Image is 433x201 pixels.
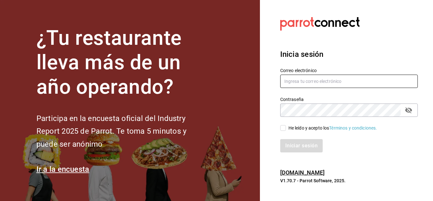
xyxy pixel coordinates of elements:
[36,165,89,174] a: Ir a la encuesta
[288,125,377,131] div: He leído y acepto los
[280,169,325,176] a: [DOMAIN_NAME]
[280,178,418,184] p: V1.70.7 - Parrot Software, 2025.
[403,105,414,116] button: passwordField
[280,68,418,73] label: Correo electrónico
[36,26,208,99] h1: ¿Tu restaurante lleva más de un año operando?
[280,97,418,102] label: Contraseña
[280,49,418,60] h3: Inicia sesión
[280,75,418,88] input: Ingresa tu correo electrónico
[329,125,377,131] a: Términos y condiciones.
[36,112,208,151] h2: Participa en la encuesta oficial del Industry Report 2025 de Parrot. Te toma 5 minutos y puede se...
